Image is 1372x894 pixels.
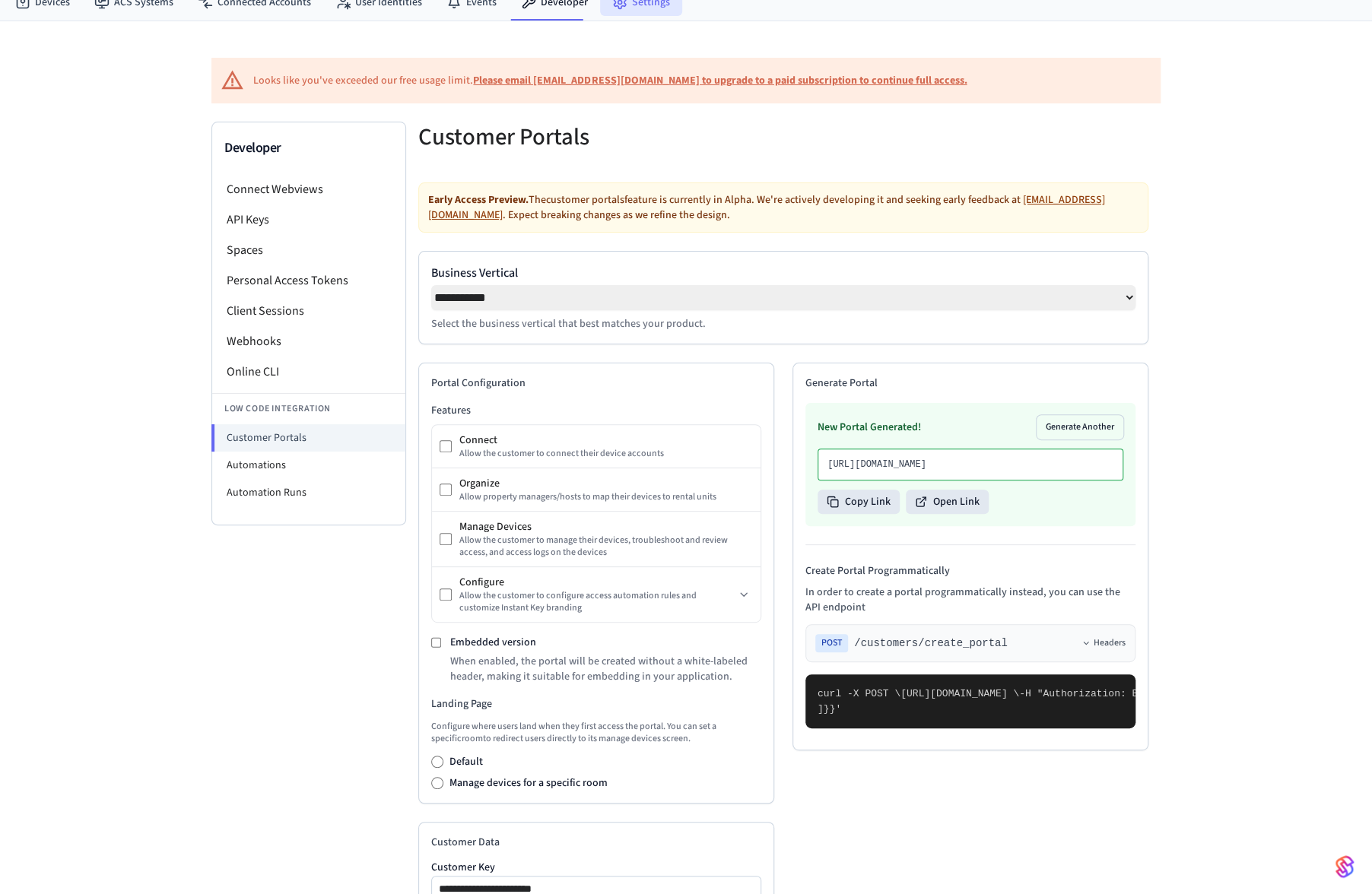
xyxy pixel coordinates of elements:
img: SeamLogoGradient.69752ec5.svg [1335,854,1354,879]
li: Connect Webviews [212,174,405,204]
h3: New Portal Generated! [818,420,921,435]
h5: Customer Portals [418,122,774,153]
div: Configure [459,575,735,590]
button: Open Link [906,490,989,514]
h3: Features [431,403,761,418]
button: Generate Another [1037,415,1123,439]
label: Business Vertical [431,264,1135,282]
span: -H "Authorization: Bearer seam_api_key_123456" \ [1019,688,1304,699]
li: Low Code Integration [212,393,405,424]
li: Customer Portals [211,424,405,452]
label: Customer Key [431,862,761,873]
span: } [824,703,830,715]
span: [URL][DOMAIN_NAME] \ [900,688,1019,699]
a: Please email [EMAIL_ADDRESS][DOMAIN_NAME] to upgrade to a paid subscription to continue full access. [473,73,967,88]
li: Spaces [212,235,405,265]
h3: Developer [224,138,393,159]
p: When enabled, the portal will be created without a white-labeled header, making it suitable for e... [450,654,761,684]
li: API Keys [212,204,405,235]
li: Webhooks [212,326,405,357]
h4: Create Portal Programmatically [805,563,1135,579]
li: Personal Access Tokens [212,265,405,296]
li: Automations [212,452,405,479]
label: Embedded version [450,635,536,650]
div: Allow the customer to manage their devices, troubleshoot and review access, and access logs on th... [459,534,753,559]
li: Online CLI [212,357,405,387]
p: Select the business vertical that best matches your product. [431,316,1135,331]
div: Allow the customer to configure access automation rules and customize Instant Key branding [459,590,735,614]
div: Connect [459,433,753,448]
h2: Portal Configuration [431,376,761,391]
span: }' [830,703,842,715]
span: curl -X POST \ [818,688,900,699]
button: Copy Link [818,490,900,514]
p: Configure where users land when they first access the portal. You can set a specific room to redi... [431,721,761,745]
li: Client Sessions [212,296,405,326]
div: The customer portals feature is currently in Alpha. We're actively developing it and seeking earl... [418,182,1148,233]
div: Allow property managers/hosts to map their devices to rental units [459,491,753,503]
span: ] [818,703,824,715]
p: [URL][DOMAIN_NAME] [827,458,1113,471]
h2: Customer Data [431,835,761,850]
div: Organize [459,476,753,491]
span: POST [815,634,848,652]
h2: Generate Portal [805,376,1135,391]
label: Default [449,754,483,769]
h3: Landing Page [431,696,761,712]
span: /customers/create_portal [854,636,1008,651]
button: Headers [1081,637,1126,649]
div: Allow the customer to connect their device accounts [459,448,753,460]
strong: Early Access Preview. [428,192,529,208]
div: Manage Devices [459,519,753,534]
li: Automation Runs [212,479,405,506]
div: Looks like you've exceeded our free usage limit. [253,73,967,89]
a: [EMAIL_ADDRESS][DOMAIN_NAME] [428,192,1105,223]
p: In order to create a portal programmatically instead, you can use the API endpoint [805,585,1135,615]
label: Manage devices for a specific room [449,775,608,791]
